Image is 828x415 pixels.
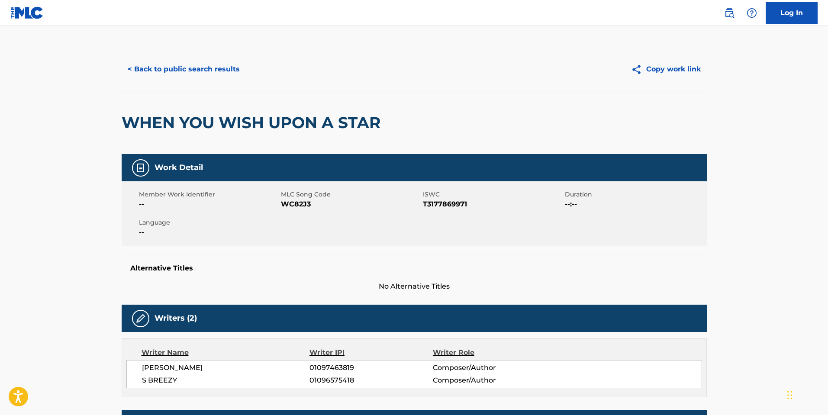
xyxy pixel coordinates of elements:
h5: Work Detail [155,163,203,173]
h5: Alternative Titles [130,264,698,273]
span: 01097463819 [309,363,432,373]
span: Composer/Author [433,363,545,373]
span: Composer/Author [433,375,545,386]
button: Copy work link [625,58,707,80]
img: help [747,8,757,18]
iframe: Chat Widget [785,373,828,415]
span: 01096575418 [309,375,432,386]
span: MLC Song Code [281,190,421,199]
span: --:-- [565,199,705,209]
span: No Alternative Titles [122,281,707,292]
h2: WHEN YOU WISH UPON A STAR [122,113,385,132]
a: Log In [766,2,818,24]
span: ISWC [423,190,563,199]
button: < Back to public search results [122,58,246,80]
div: Writer Role [433,347,545,358]
img: Copy work link [631,64,646,75]
h5: Writers (2) [155,313,197,323]
span: -- [139,199,279,209]
img: Work Detail [135,163,146,173]
img: MLC Logo [10,6,44,19]
div: Writer Name [142,347,310,358]
div: Help [743,4,760,22]
span: S BREEZY [142,375,310,386]
img: search [724,8,735,18]
div: Drag [787,382,793,408]
span: Member Work Identifier [139,190,279,199]
span: Language [139,218,279,227]
span: WC82J3 [281,199,421,209]
a: Public Search [721,4,738,22]
span: -- [139,227,279,238]
span: T3177869971 [423,199,563,209]
img: Writers [135,313,146,324]
span: Duration [565,190,705,199]
span: [PERSON_NAME] [142,363,310,373]
div: Writer IPI [309,347,433,358]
